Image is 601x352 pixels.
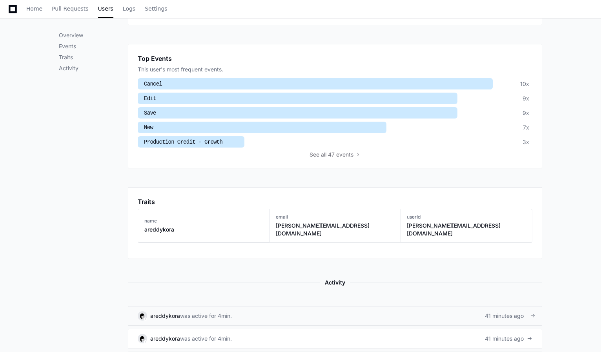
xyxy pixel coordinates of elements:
[485,312,532,320] div: 41 minutes ago
[128,306,542,326] a: areddykorawas active for 4min.41 minutes ago
[523,109,529,117] div: 9x
[138,312,146,319] img: 11.svg
[138,66,532,73] div: This user's most frequent events.
[59,64,128,72] p: Activity
[26,6,42,11] span: Home
[310,151,361,159] button: Seeall 47 events
[138,335,146,342] img: 11.svg
[128,329,542,348] a: areddykorawas active for 4min.41 minutes ago
[145,6,167,11] span: Settings
[150,312,180,320] div: areddykora
[123,6,135,11] span: Logs
[144,81,162,87] span: Cancel
[520,80,529,88] div: 10x
[144,124,153,131] span: New
[523,95,529,102] div: 9x
[144,110,156,116] span: Save
[59,31,128,39] p: Overview
[276,222,394,237] h3: [PERSON_NAME][EMAIL_ADDRESS][DOMAIN_NAME]
[144,218,174,224] h3: name
[523,138,529,146] div: 3x
[276,214,394,220] h3: email
[523,124,529,131] div: 7x
[138,197,155,206] h1: Traits
[407,214,526,220] h3: userId
[52,6,88,11] span: Pull Requests
[485,335,532,343] div: 41 minutes ago
[407,222,526,237] h3: [PERSON_NAME][EMAIL_ADDRESS][DOMAIN_NAME]
[150,335,180,343] div: areddykora
[310,151,319,159] span: See
[144,95,156,102] span: Edit
[138,54,172,63] h1: Top Events
[144,226,174,233] h3: areddykora
[321,151,353,159] span: all 47 events
[320,278,350,287] span: Activity
[59,53,128,61] p: Traits
[138,197,532,206] app-pz-page-link-header: Traits
[180,312,232,320] div: was active for 4min.
[144,139,222,145] span: Production Credit - Growth
[98,6,113,11] span: Users
[59,42,128,50] p: Events
[180,335,232,343] div: was active for 4min.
